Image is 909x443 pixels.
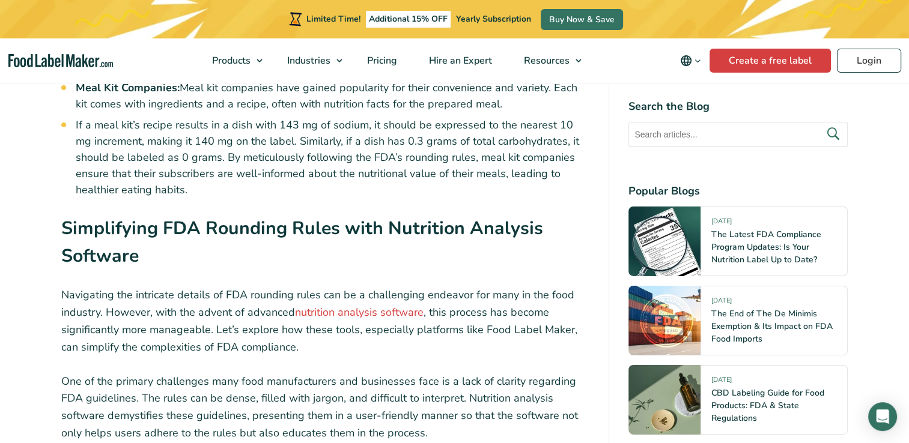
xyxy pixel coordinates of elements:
a: Pricing [351,38,410,83]
span: [DATE] [711,375,731,389]
span: Hire an Expert [425,54,493,67]
a: Login [837,49,901,73]
a: Food Label Maker homepage [8,54,113,68]
li: Meal kit companies have gained popularity for their convenience and variety. Each kit comes with ... [76,80,590,112]
span: Additional 15% OFF [366,11,451,28]
a: CBD Labeling Guide for Food Products: FDA & State Regulations [711,387,824,424]
p: One of the primary challenges many food manufacturers and businesses face is a lack of clarity re... [61,373,590,442]
strong: Simplifying FDA Rounding Rules with Nutrition Analysis Software [61,215,543,268]
a: Buy Now & Save [541,9,623,30]
button: Change language [672,49,710,73]
span: Limited Time! [306,13,360,25]
span: [DATE] [711,296,731,310]
a: Hire an Expert [413,38,505,83]
a: Resources [508,38,588,83]
li: If a meal kit’s recipe results in a dish with 143 mg of sodium, it should be expressed to the nea... [76,117,590,198]
p: Navigating the intricate details of FDA rounding rules can be a challenging endeavor for many in ... [61,286,590,355]
a: nutrition analysis software [295,305,424,319]
strong: Meal Kit Companies: [76,80,180,95]
a: Create a free label [710,49,831,73]
span: Pricing [363,54,398,67]
a: The End of The De Minimis Exemption & Its Impact on FDA Food Imports [711,308,832,345]
span: Resources [520,54,571,67]
a: Industries [272,38,348,83]
a: The Latest FDA Compliance Program Updates: Is Your Nutrition Label Up to Date? [711,229,821,265]
div: Open Intercom Messenger [868,402,897,431]
span: [DATE] [711,217,731,231]
h4: Popular Blogs [628,183,848,199]
a: Products [196,38,269,83]
h4: Search the Blog [628,98,848,115]
span: Yearly Subscription [456,13,531,25]
input: Search articles... [628,122,848,147]
span: Industries [284,54,332,67]
span: Products [208,54,252,67]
